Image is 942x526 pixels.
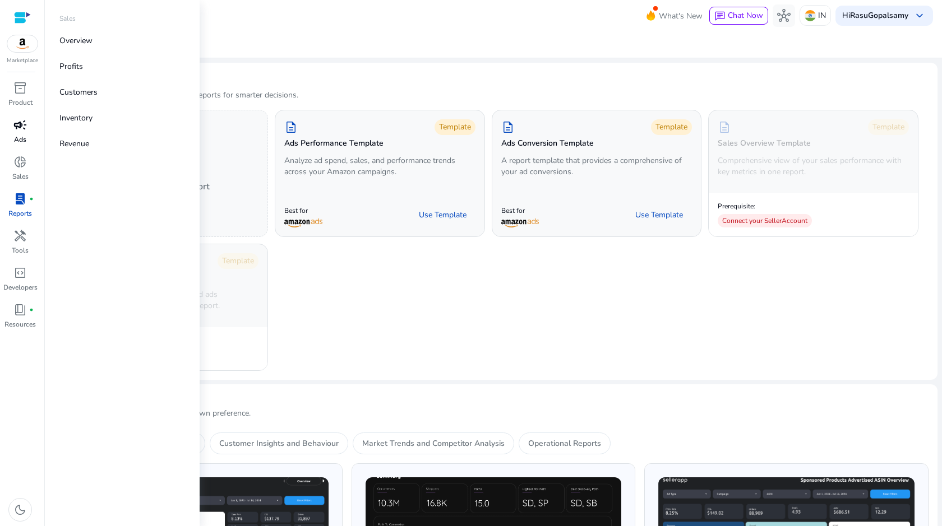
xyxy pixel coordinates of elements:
[8,97,33,108] p: Product
[13,229,27,243] span: handyman
[3,282,38,292] p: Developers
[528,437,601,449] p: Operational Reports
[14,134,26,145] p: Ads
[842,12,908,20] p: Hi
[13,266,27,280] span: code_blocks
[284,155,475,178] p: Analyze ad spend, sales, and performance trends across your Amazon campaigns.
[362,437,505,449] p: Market Trends and Competitor Analysis
[59,138,89,150] p: Revenue
[8,208,32,218] p: Reports
[850,10,908,21] b: RasuGopalsamy
[59,112,93,124] p: Inventory
[868,119,909,135] div: Template
[12,245,29,255] p: Tools
[58,408,929,419] p: Create your own report based on your own preference.
[13,118,27,132] span: campaign
[4,319,36,329] p: Resources
[818,6,826,25] p: IN
[659,6,703,26] span: What's New
[59,86,98,98] p: Customers
[29,197,34,201] span: fiber_manual_record
[805,10,816,21] img: in.svg
[728,10,763,21] span: Chat Now
[7,57,38,65] p: Marketplace
[777,9,791,22] span: hub
[218,253,258,269] div: Template
[709,7,768,25] button: chatChat Now
[718,155,908,178] p: Comprehensive view of your sales performance with key metrics in one report.
[13,503,27,516] span: dark_mode
[13,192,27,206] span: lab_profile
[501,120,515,134] span: description
[410,206,475,224] button: Use Template
[714,11,726,22] span: chat
[626,206,692,224] button: Use Template
[419,210,467,221] span: Use Template
[13,155,27,169] span: donut_small
[501,139,594,148] h5: Ads Conversion Template
[635,210,683,221] span: Use Template
[501,155,692,178] p: A report template that provides a comprehensive of your ad conversions.
[13,81,27,95] span: inventory_2
[29,308,34,312] span: fiber_manual_record
[435,119,475,135] div: Template
[7,35,38,52] img: amazon.svg
[284,120,298,134] span: description
[59,60,83,72] p: Profits
[12,171,29,181] p: Sales
[913,9,926,22] span: keyboard_arrow_down
[59,35,93,46] p: Overview
[773,4,795,27] button: hub
[651,119,692,135] div: Template
[219,437,339,449] p: Customer Insights and Behaviour
[284,139,384,148] h5: Ads Performance Template
[718,214,812,227] div: Connect your Seller Account
[718,202,812,211] p: Prerequisite:
[718,139,811,148] h5: Sales Overview Template
[718,120,731,134] span: description
[59,13,76,24] p: Sales
[284,206,322,215] p: Best for
[13,303,27,316] span: book_4
[501,206,539,215] p: Best for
